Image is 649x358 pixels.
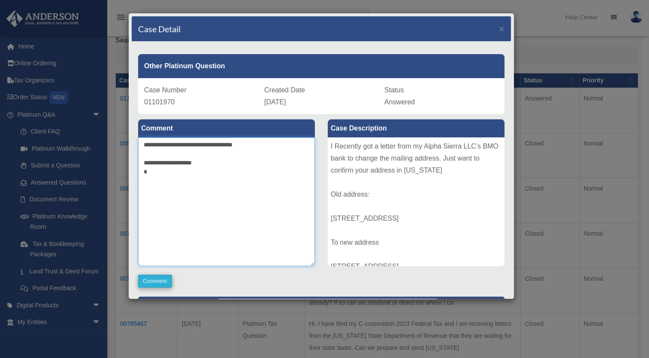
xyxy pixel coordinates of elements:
[499,24,504,33] button: Close
[328,137,504,266] div: I Recently got a letter from my Alpha Sierra LLC’s BMO bank to change the mailing address. Just w...
[144,86,187,94] span: Case Number
[499,24,504,33] span: ×
[138,54,504,78] div: Other Platinum Question
[144,98,175,106] span: 01101970
[328,119,504,137] label: Case Description
[384,98,415,106] span: Answered
[264,86,305,94] span: Created Date
[138,297,504,318] p: [PERSON_NAME] Tecsonuserc
[138,275,172,288] button: Comment
[384,86,404,94] span: Status
[138,119,315,137] label: Comment
[138,23,181,35] h4: Case Detail
[264,98,286,106] span: [DATE]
